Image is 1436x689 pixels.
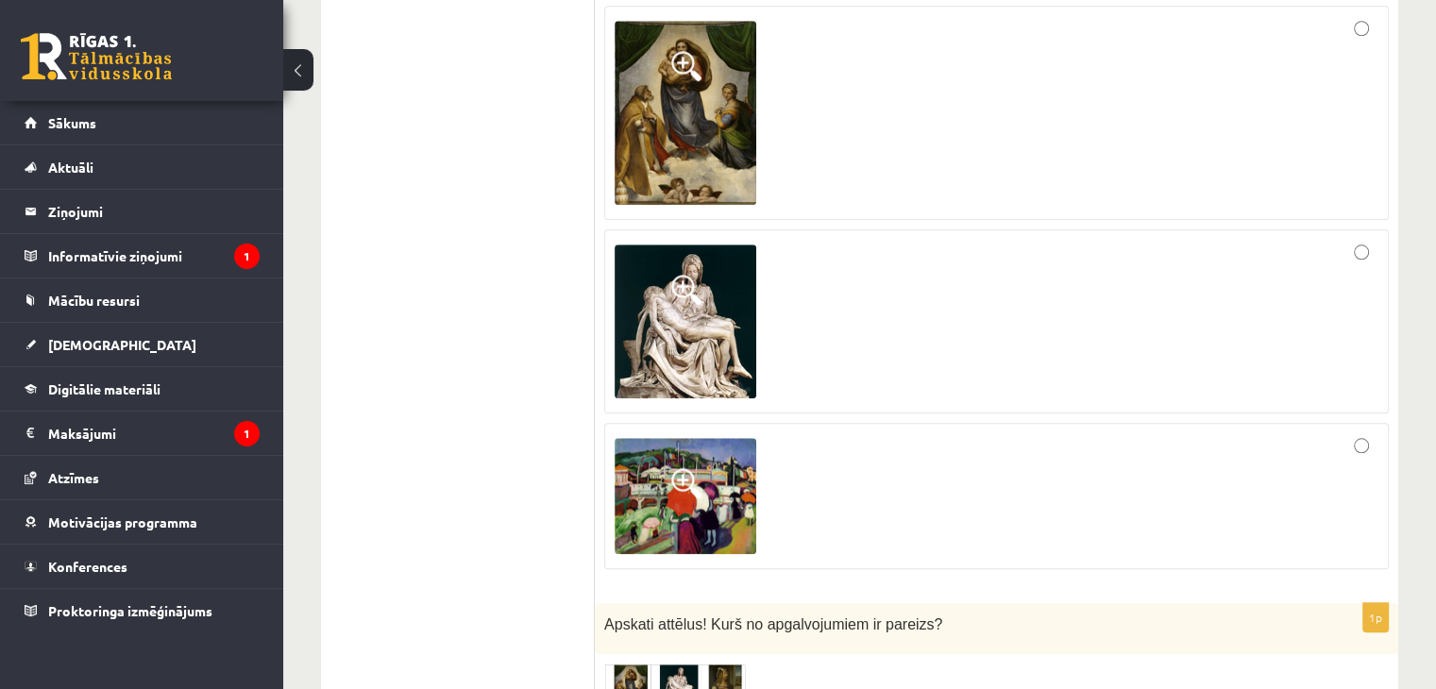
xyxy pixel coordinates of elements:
[48,190,260,233] legend: Ziņojumi
[604,616,942,632] span: Apskati attēlus! Kurš no apgalvojumiem ir pareizs?
[25,589,260,632] a: Proktoringa izmēģinājums
[615,244,756,398] img: 2.png
[25,500,260,544] a: Motivācijas programma
[615,21,756,205] img: 1.png
[48,558,127,575] span: Konferences
[25,367,260,411] a: Digitālie materiāli
[25,545,260,588] a: Konferences
[25,234,260,277] a: Informatīvie ziņojumi1
[48,469,99,486] span: Atzīmes
[48,380,160,397] span: Digitālie materiāli
[25,101,260,144] a: Sākums
[1362,602,1389,632] p: 1p
[234,421,260,446] i: 1
[48,336,196,353] span: [DEMOGRAPHIC_DATA]
[21,33,172,80] a: Rīgas 1. Tālmācības vidusskola
[25,278,260,322] a: Mācību resursi
[25,456,260,499] a: Atzīmes
[25,412,260,455] a: Maksājumi1
[48,602,212,619] span: Proktoringa izmēģinājums
[48,513,197,530] span: Motivācijas programma
[48,114,96,131] span: Sākums
[48,234,260,277] legend: Informatīvie ziņojumi
[615,438,756,554] img: 3.png
[25,190,260,233] a: Ziņojumi
[25,323,260,366] a: [DEMOGRAPHIC_DATA]
[25,145,260,189] a: Aktuāli
[48,159,93,176] span: Aktuāli
[234,244,260,269] i: 1
[48,412,260,455] legend: Maksājumi
[48,292,140,309] span: Mācību resursi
